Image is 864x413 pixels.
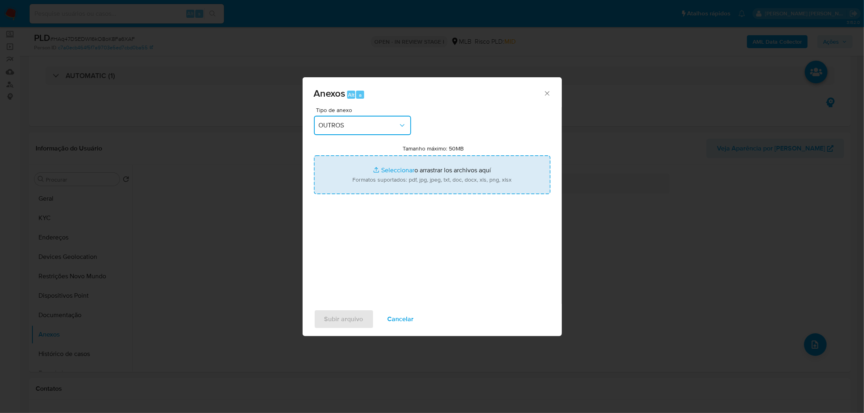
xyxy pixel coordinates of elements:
[403,145,464,152] label: Tamanho máximo: 50MB
[388,310,414,328] span: Cancelar
[377,309,425,329] button: Cancelar
[319,121,398,129] span: OUTROS
[314,116,411,135] button: OUTROS
[543,89,550,97] button: Cerrar
[314,86,346,100] span: Anexos
[348,91,354,99] span: Alt
[316,107,413,113] span: Tipo de anexo
[359,91,362,99] span: a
